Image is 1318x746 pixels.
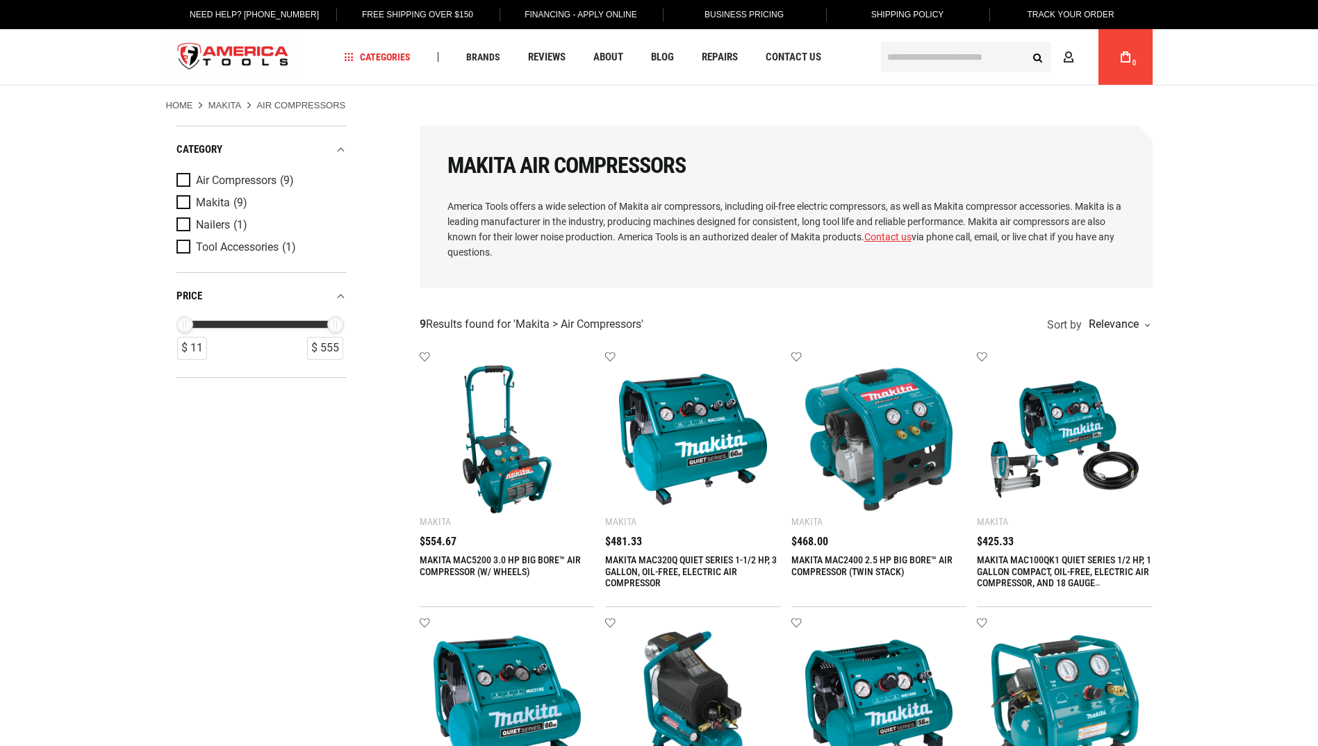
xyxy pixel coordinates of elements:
a: Home [166,99,193,112]
a: Makita [208,99,241,112]
a: Brands [460,48,506,67]
a: Reviews [522,48,572,67]
span: Makita [196,197,230,209]
img: MAKITA MAC5200 3.0 HP BIG BORE™ AIR COMPRESSOR (W/ WHEELS) [434,365,582,513]
span: Blog [651,52,674,63]
img: MAKITA MAC100QK1 QUIET SERIES 1/2 HP, 1 GALLON COMPACT, OIL-FREE, ELECTRIC AIR COMPRESSOR, AND 18... [991,365,1139,513]
span: $481.33 [605,536,642,547]
a: Repairs [695,48,744,67]
div: Results found for ' ' [420,317,643,332]
span: Categories [344,52,411,62]
div: $ 11 [177,337,207,360]
span: 0 [1132,59,1137,67]
div: Makita [420,516,451,527]
span: Reviews [528,52,566,63]
span: (1) [233,219,247,231]
div: Makita [791,516,823,527]
h1: Makita Air Compressors [447,154,1125,178]
div: category [176,140,347,159]
div: $ 555 [307,337,343,360]
span: Nailers [196,219,230,231]
a: MAKITA MAC2400 2.5 HP BIG BORE™ AIR COMPRESSOR (TWIN STACK) [791,554,953,577]
a: Air Compressors (9) [176,173,343,188]
div: Makita [605,516,636,527]
strong: Air Compressors [256,100,345,110]
img: America Tools [166,31,301,83]
a: About [587,48,629,67]
span: (9) [280,175,294,187]
a: store logo [166,31,301,83]
span: Sort by [1047,320,1082,331]
span: $468.00 [791,536,828,547]
a: Categories [338,48,417,67]
a: Blog [645,48,680,67]
a: MAKITA MAC320Q QUIET SERIES 1-1/2 HP, 3 GALLON, OIL-FREE, ELECTRIC AIR COMPRESSOR [605,554,777,589]
span: Air Compressors [196,174,277,187]
span: (9) [233,197,247,209]
span: Contact Us [766,52,821,63]
a: Nailers (1) [176,217,343,233]
a: Tool Accessories (1) [176,240,343,255]
span: About [593,52,623,63]
span: $554.67 [420,536,456,547]
span: Makita > Air Compressors [516,317,641,331]
a: MAKITA MAC5200 3.0 HP BIG BORE™ AIR COMPRESSOR (W/ WHEELS) [420,554,581,577]
span: (1) [282,242,296,254]
div: Makita [977,516,1008,527]
a: Makita (9) [176,195,343,210]
strong: 9 [420,317,426,331]
button: Search [1025,44,1051,70]
span: Shipping Policy [871,10,944,19]
span: Tool Accessories [196,241,279,254]
span: $425.33 [977,536,1014,547]
a: 0 [1112,29,1139,85]
a: Contact us [864,231,912,242]
a: Contact Us [759,48,827,67]
div: Relevance [1085,319,1149,330]
span: Brands [466,52,500,62]
img: MAKITA MAC2400 2.5 HP BIG BORE™ AIR COMPRESSOR (TWIN STACK) [805,365,953,513]
span: Repairs [702,52,738,63]
a: MAKITA MAC100QK1 QUIET SERIES 1/2 HP, 1 GALLON COMPACT, OIL-FREE, ELECTRIC AIR COMPRESSOR, AND 18... [977,554,1151,601]
p: America Tools offers a wide selection of Makita air compressors, including oil-free electric comp... [447,199,1125,260]
div: price [176,287,347,306]
div: Product Filters [176,126,347,378]
img: MAKITA MAC320Q QUIET SERIES 1-1/2 HP, 3 GALLON, OIL-FREE, ELECTRIC AIR COMPRESSOR [619,365,767,513]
